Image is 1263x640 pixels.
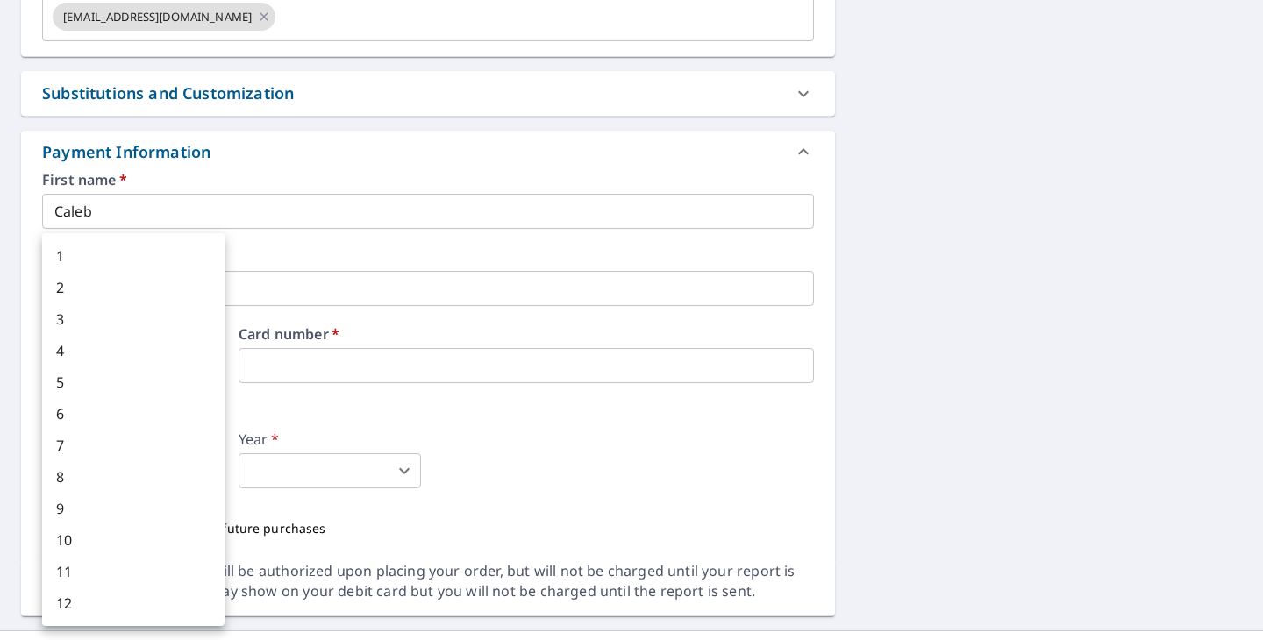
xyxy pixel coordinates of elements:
li: 8 [42,461,225,493]
li: 1 [42,240,225,272]
li: 6 [42,398,225,430]
li: 9 [42,493,225,524]
li: 4 [42,335,225,366]
li: 3 [42,303,225,335]
li: 7 [42,430,225,461]
li: 11 [42,556,225,587]
li: 2 [42,272,225,303]
li: 12 [42,587,225,619]
li: 10 [42,524,225,556]
li: 5 [42,366,225,398]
